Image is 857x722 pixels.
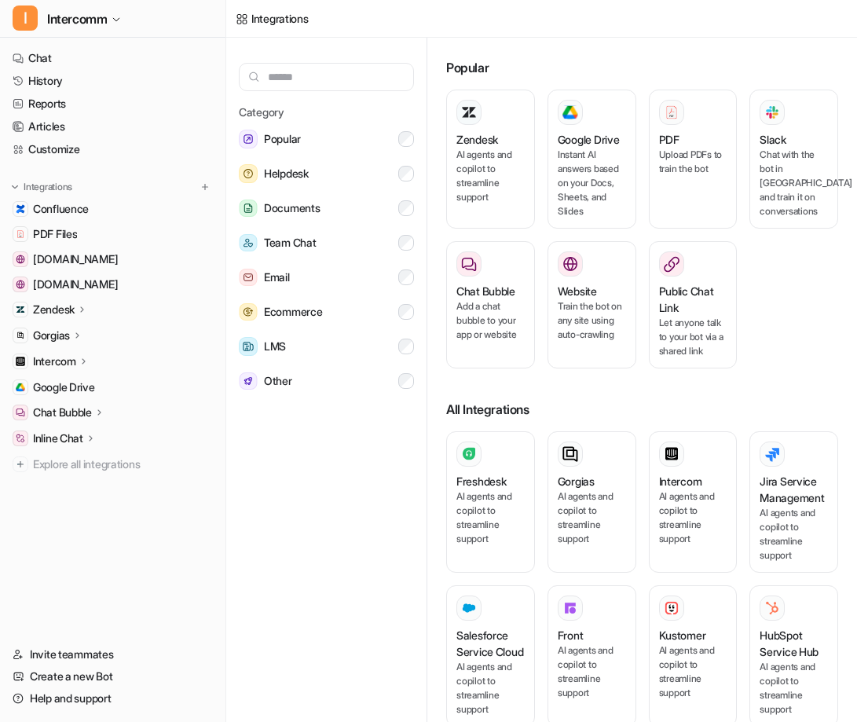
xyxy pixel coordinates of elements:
[764,600,780,616] img: HubSpot Service Hub
[6,47,219,69] a: Chat
[264,372,292,390] span: Other
[239,365,414,397] button: OtherOther
[548,90,636,229] button: Google DriveGoogle DriveInstant AI answers based on your Docs, Sheets, and Slides
[6,93,219,115] a: Reports
[200,181,211,192] img: menu_add.svg
[446,90,535,229] button: ZendeskAI agents and copilot to streamline support
[239,200,258,218] img: Documents
[33,251,118,267] span: [DOMAIN_NAME]
[562,105,578,119] img: Google Drive
[558,473,595,489] h3: Gorgias
[239,269,258,287] img: Email
[264,337,286,356] span: LMS
[16,408,25,417] img: Chat Bubble
[13,456,28,472] img: explore all integrations
[558,489,626,546] p: AI agents and copilot to streamline support
[456,283,515,299] h3: Chat Bubble
[6,223,219,245] a: PDF FilesPDF Files
[558,627,584,643] h3: Front
[456,489,525,546] p: AI agents and copilot to streamline support
[24,181,72,193] p: Integrations
[236,10,309,27] a: Integrations
[659,316,727,358] p: Let anyone talk to your bot via a shared link
[760,627,828,660] h3: HubSpot Service Hub
[33,328,70,343] p: Gorgias
[239,296,414,328] button: EcommerceEcommerce
[6,115,219,137] a: Articles
[760,506,828,563] p: AI agents and copilot to streamline support
[264,302,322,321] span: Ecommerce
[239,262,414,293] button: EmailEmail
[446,400,838,419] h3: All Integrations
[239,192,414,224] button: DocumentsDocuments
[659,643,727,700] p: AI agents and copilot to streamline support
[659,489,727,546] p: AI agents and copilot to streamline support
[558,283,597,299] h3: Website
[33,201,89,217] span: Confluence
[16,357,25,366] img: Intercom
[33,277,118,292] span: [DOMAIN_NAME]
[659,473,702,489] h3: Intercom
[659,627,706,643] h3: Kustomer
[760,131,786,148] h3: Slack
[16,229,25,239] img: PDF Files
[16,331,25,340] img: Gorgias
[33,379,95,395] span: Google Drive
[6,376,219,398] a: Google DriveGoogle Drive
[33,302,75,317] p: Zendesk
[664,104,679,119] img: PDF
[6,248,219,270] a: www.helpdesk.com[DOMAIN_NAME]
[239,372,258,390] img: Other
[764,103,780,121] img: Slack
[9,181,20,192] img: expand menu
[264,233,316,252] span: Team Chat
[456,148,525,204] p: AI agents and copilot to streamline support
[251,10,309,27] div: Integrations
[47,8,107,30] span: Intercomm
[16,280,25,289] img: app.intercom.com
[749,90,838,229] button: SlackSlackChat with the bot in [GEOGRAPHIC_DATA] and train it on conversations
[749,431,838,573] button: Jira Service ManagementAI agents and copilot to streamline support
[562,600,578,616] img: Front
[33,354,76,369] p: Intercom
[239,104,414,120] h5: Category
[649,431,738,573] button: IntercomAI agents and copilot to streamline support
[548,431,636,573] button: GorgiasAI agents and copilot to streamline support
[6,687,219,709] a: Help and support
[6,453,219,475] a: Explore all integrations
[16,204,25,214] img: Confluence
[33,431,83,446] p: Inline Chat
[16,383,25,392] img: Google Drive
[649,90,738,229] button: PDFPDFUpload PDFs to train the bot
[239,331,414,362] button: LMSLMS
[664,600,679,616] img: Kustomer
[33,226,77,242] span: PDF Files
[446,58,838,77] h3: Popular
[33,452,213,477] span: Explore all integrations
[456,131,498,148] h3: Zendesk
[239,158,414,189] button: HelpdeskHelpdesk
[239,303,258,321] img: Ecommerce
[239,227,414,258] button: Team ChatTeam Chat
[264,130,301,148] span: Popular
[456,660,525,717] p: AI agents and copilot to streamline support
[16,434,25,443] img: Inline Chat
[456,473,506,489] h3: Freshdesk
[456,299,525,342] p: Add a chat bubble to your app or website
[558,131,620,148] h3: Google Drive
[264,164,309,183] span: Helpdesk
[6,198,219,220] a: ConfluenceConfluence
[6,179,77,195] button: Integrations
[16,255,25,264] img: www.helpdesk.com
[461,600,477,616] img: Salesforce Service Cloud
[6,70,219,92] a: History
[558,148,626,218] p: Instant AI answers based on your Docs, Sheets, and Slides
[659,131,679,148] h3: PDF
[659,283,727,316] h3: Public Chat Link
[6,665,219,687] a: Create a new Bot
[239,234,258,252] img: Team Chat
[446,431,535,573] button: FreshdeskAI agents and copilot to streamline support
[239,337,258,356] img: LMS
[558,643,626,700] p: AI agents and copilot to streamline support
[6,273,219,295] a: app.intercom.com[DOMAIN_NAME]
